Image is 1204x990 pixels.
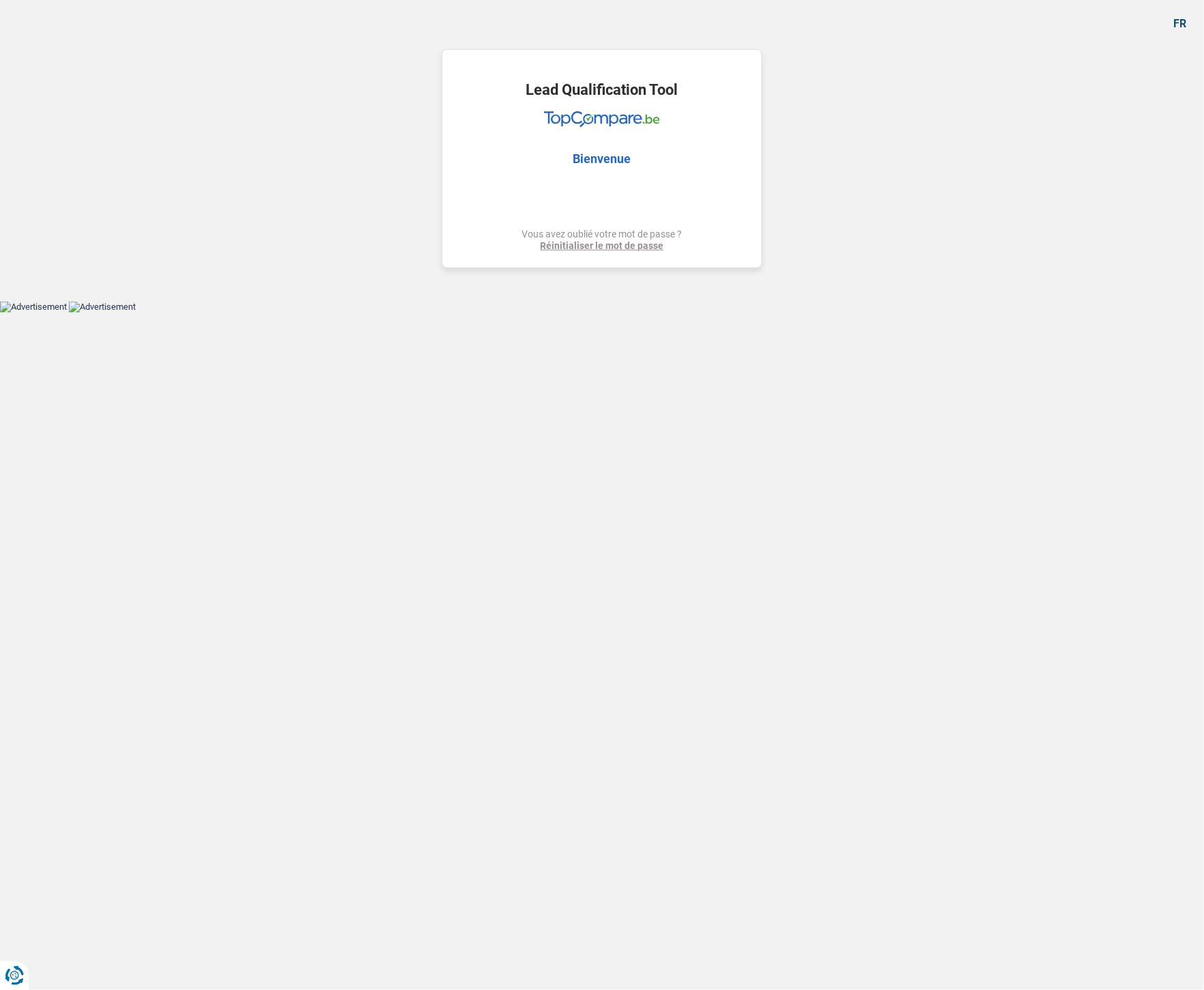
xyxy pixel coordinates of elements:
[1174,17,1187,30] div: fr
[69,302,136,312] img: Advertisement
[544,111,660,128] img: TopCompare Logo
[522,240,682,252] a: Réinitialiser le mot de passe
[522,229,682,252] div: Vous avez oublié votre mot de passe ?
[526,83,678,98] h1: Lead Qualification Tool
[573,151,631,166] h2: Bienvenue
